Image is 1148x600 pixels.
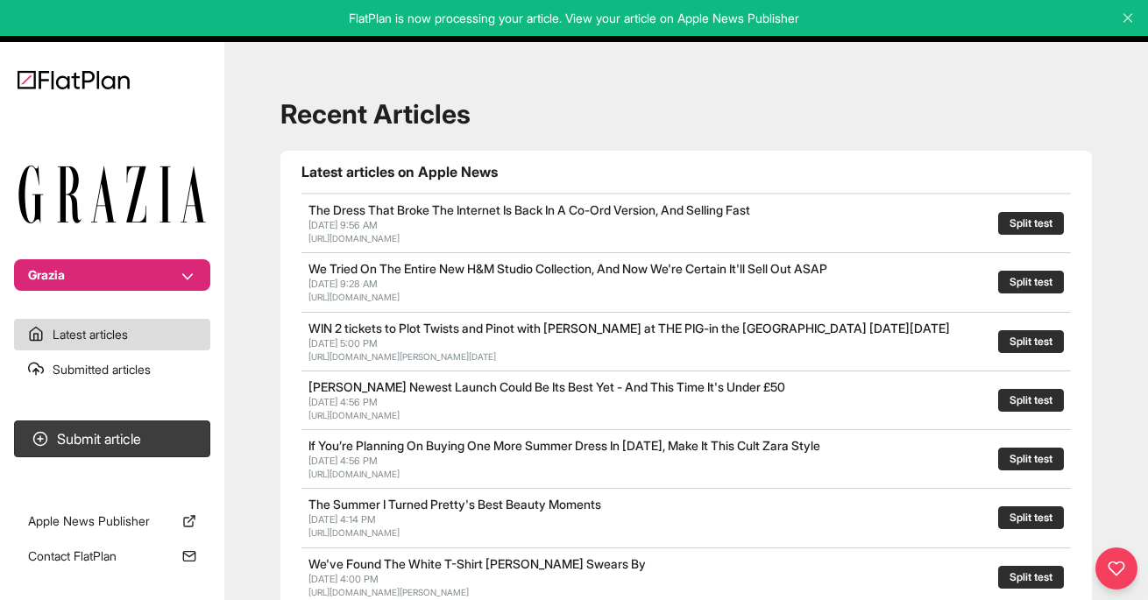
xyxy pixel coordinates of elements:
[301,161,1071,182] h1: Latest articles on Apple News
[308,587,469,597] a: [URL][DOMAIN_NAME][PERSON_NAME]
[998,566,1064,589] button: Split test
[14,259,210,291] button: Grazia
[308,438,820,453] a: If You’re Planning On Buying One More Summer Dress In [DATE], Make It This Cult Zara Style
[308,337,378,349] span: [DATE] 5:00 PM
[998,212,1064,235] button: Split test
[308,527,400,538] a: [URL][DOMAIN_NAME]
[998,271,1064,293] button: Split test
[14,319,210,350] a: Latest articles
[12,10,1136,27] p: FlatPlan is now processing your article. View your article on Apple News Publisher
[998,389,1064,412] button: Split test
[308,513,376,526] span: [DATE] 4:14 PM
[308,556,646,571] a: We've Found The White T-Shirt [PERSON_NAME] Swears By
[14,354,210,385] a: Submitted articles
[998,506,1064,529] button: Split test
[14,540,210,572] a: Contact FlatPlan
[308,497,601,512] a: The Summer I Turned Pretty's Best Beauty Moments
[308,202,750,217] a: The Dress That Broke The Internet Is Back In A Co-Ord Version, And Selling Fast
[18,70,130,89] img: Logo
[308,455,378,467] span: [DATE] 4:56 PM
[14,505,210,537] a: Apple News Publisher
[308,278,378,290] span: [DATE] 9:28 AM
[18,165,207,224] img: Publication Logo
[308,321,950,335] a: WIN 2 tickets to Plot Twists and Pinot with [PERSON_NAME] at THE PIG-in the [GEOGRAPHIC_DATA] [DA...
[308,233,400,244] a: [URL][DOMAIN_NAME]
[308,351,496,362] a: [URL][DOMAIN_NAME][PERSON_NAME][DATE]
[998,330,1064,353] button: Split test
[308,410,400,420] a: [URL][DOMAIN_NAME]
[14,420,210,457] button: Submit article
[308,292,400,302] a: [URL][DOMAIN_NAME]
[308,219,378,231] span: [DATE] 9:56 AM
[308,469,400,479] a: [URL][DOMAIN_NAME]
[998,448,1064,470] button: Split test
[308,573,379,585] span: [DATE] 4:00 PM
[308,396,378,408] span: [DATE] 4:56 PM
[308,379,785,394] a: [PERSON_NAME] Newest Launch Could Be Its Best Yet - And This Time It's Under £50
[308,261,827,276] a: We Tried On The Entire New H&M Studio Collection, And Now We're Certain It'll Sell Out ASAP
[280,98,1092,130] h1: Recent Articles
